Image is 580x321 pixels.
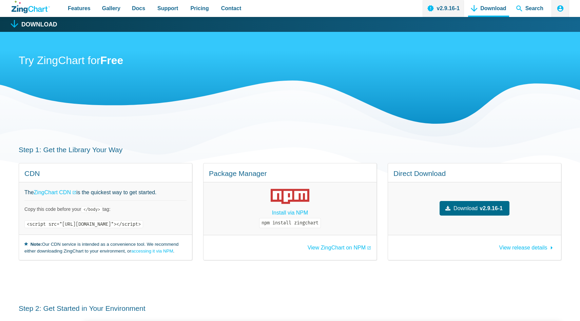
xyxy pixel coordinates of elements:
a: View release details [499,241,556,250]
span: Gallery [102,4,120,13]
h2: Try ZingChart for [19,54,561,69]
span: Docs [132,4,145,13]
small: Our CDN service is intended as a convenience tool. We recommend either downloading ZingChart to y... [24,240,187,255]
a: ZingChart CDN [34,188,76,197]
code: <script src="[URL][DOMAIN_NAME]"></script> [24,220,143,228]
strong: Note: [31,242,42,247]
h3: Step 2: Get Started in Your Environment [19,304,561,313]
a: Install via NPM [272,208,308,217]
code: npm install zingchart [259,218,321,228]
span: View release details [499,245,547,250]
h4: Direct Download [393,169,556,178]
code: </body> [81,206,102,213]
span: Pricing [190,4,209,13]
span: Features [68,4,91,13]
h1: Download [21,22,57,28]
a: accessing it via NPM [131,248,173,254]
h4: CDN [24,169,187,178]
p: Copy this code before your tag: [24,206,187,213]
p: The is the quickest way to get started. [24,188,187,197]
span: Download [453,204,478,213]
a: Downloadv2.9.16-1 [440,201,509,216]
h4: Package Manager [209,169,371,178]
a: ZingChart Logo. Click to return to the homepage [12,1,50,13]
strong: v2.9.16-1 [480,204,503,213]
span: Support [157,4,178,13]
strong: Free [100,54,123,66]
span: Contact [221,4,241,13]
a: View ZingChart on NPM [308,245,371,250]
